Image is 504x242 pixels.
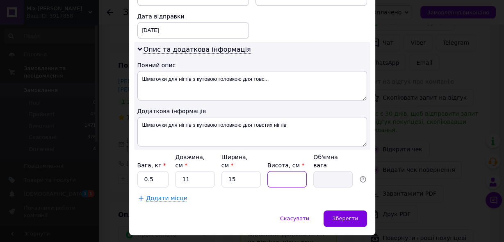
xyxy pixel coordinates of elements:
span: Опис та додаткова інформація [144,46,251,54]
span: Скасувати [280,215,309,221]
textarea: Шматочки для нігтів з кутовою головкою для товстих нігтів [137,117,367,146]
label: Висота, см [267,162,304,169]
div: Об'ємна вага [313,153,353,169]
div: Дата відправки [137,12,249,21]
label: Довжина, см [175,154,205,169]
label: Ширина, см [221,154,248,169]
span: Зберегти [332,215,358,221]
div: Додаткова інформація [137,107,367,115]
label: Вага, кг [137,162,166,169]
span: Додати місце [146,195,187,202]
div: Повний опис [137,61,367,69]
textarea: Шматочки для нігтів з кутовою головкою для товс... [137,71,367,100]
